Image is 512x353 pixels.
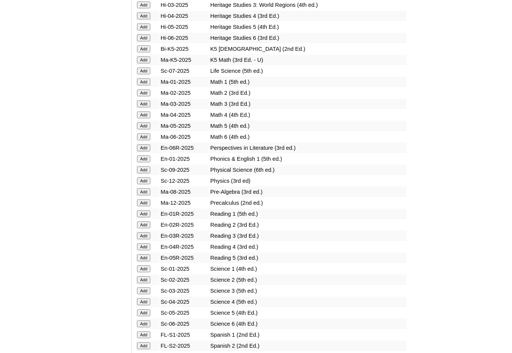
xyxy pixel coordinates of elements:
[137,210,150,217] input: Add
[137,35,150,41] input: Add
[159,132,209,142] td: Ma-06-2025
[159,187,209,197] td: Ma-08-2025
[137,243,150,250] input: Add
[137,89,150,96] input: Add
[209,176,406,186] td: Physics (3rd ed)
[209,44,406,54] td: K5 [DEMOGRAPHIC_DATA] (2nd Ed.)
[137,188,150,195] input: Add
[159,77,209,87] td: Ma-01-2025
[137,24,150,30] input: Add
[159,242,209,252] td: En-04R-2025
[209,242,406,252] td: Reading 4 (3rd ed.)
[137,254,150,261] input: Add
[209,165,406,175] td: Physical Science (6th ed.)
[159,22,209,32] td: Hi-05-2025
[159,55,209,65] td: Ma-K5-2025
[159,297,209,307] td: Sc-04-2025
[137,287,150,294] input: Add
[159,33,209,43] td: Hi-06-2025
[137,2,150,8] input: Add
[159,253,209,263] td: En-05R-2025
[159,275,209,285] td: Sc-02-2025
[137,133,150,140] input: Add
[137,276,150,283] input: Add
[159,154,209,164] td: En-01-2025
[209,187,406,197] td: Pre-Algebra (3rd ed.)
[209,231,406,241] td: Reading 3 (3rd Ed.)
[137,166,150,173] input: Add
[137,56,150,63] input: Add
[209,209,406,219] td: Reading 1 (5th ed.)
[209,275,406,285] td: Science 2 (5th ed.)
[137,177,150,184] input: Add
[209,318,406,329] td: Science 6 (4th Ed.)
[137,78,150,85] input: Add
[137,100,150,107] input: Add
[137,342,150,349] input: Add
[209,77,406,87] td: Math 1 (5th ed.)
[209,286,406,296] td: Science 3 (5th ed.)
[209,33,406,43] td: Heritage Studies 6 (3rd Ed.)
[159,11,209,21] td: Hi-04-2025
[137,144,150,151] input: Add
[209,198,406,208] td: Precalculus (2nd ed.)
[209,308,406,318] td: Science 5 (4th Ed.)
[209,55,406,65] td: K5 Math (3rd Ed. - U)
[159,66,209,76] td: Sc-07-2025
[137,199,150,206] input: Add
[159,231,209,241] td: En-03R-2025
[209,264,406,274] td: Science 1 (4th ed.)
[137,155,150,162] input: Add
[137,320,150,327] input: Add
[137,232,150,239] input: Add
[209,110,406,120] td: Math 4 (4th Ed.)
[209,121,406,131] td: Math 5 (4th ed.)
[137,331,150,338] input: Add
[137,221,150,228] input: Add
[159,143,209,153] td: En-06R-2025
[137,45,150,52] input: Add
[209,297,406,307] td: Science 4 (5th ed.)
[209,132,406,142] td: Math 6 (4th ed.)
[209,154,406,164] td: Phonics & English 1 (5th ed.)
[209,143,406,153] td: Perspectives in Literature (3rd ed.)
[137,122,150,129] input: Add
[159,220,209,230] td: En-02R-2025
[159,308,209,318] td: Sc-05-2025
[209,329,406,340] td: Spanish 1 (2nd Ed.)
[137,309,150,316] input: Add
[159,176,209,186] td: Sc-12-2025
[159,286,209,296] td: Sc-03-2025
[137,67,150,74] input: Add
[159,99,209,109] td: Ma-03-2025
[159,110,209,120] td: Ma-04-2025
[159,121,209,131] td: Ma-05-2025
[137,111,150,118] input: Add
[209,88,406,98] td: Math 2 (3rd Ed.)
[159,340,209,351] td: FL-S2-2025
[209,11,406,21] td: Heritage Studies 4 (3rd Ed.)
[159,209,209,219] td: En-01R-2025
[209,66,406,76] td: Life Science (5th ed.)
[159,329,209,340] td: FL-S1-2025
[159,264,209,274] td: Sc-01-2025
[209,340,406,351] td: Spanish 2 (2nd Ed.)
[159,165,209,175] td: Sc-09-2025
[209,253,406,263] td: Reading 5 (3rd ed.)
[159,318,209,329] td: Sc-06-2025
[159,88,209,98] td: Ma-02-2025
[159,198,209,208] td: Ma-12-2025
[137,298,150,305] input: Add
[137,13,150,19] input: Add
[209,22,406,32] td: Heritage Studies 5 (4th Ed.)
[209,220,406,230] td: Reading 2 (3rd Ed.)
[209,99,406,109] td: Math 3 (3rd Ed.)
[159,44,209,54] td: Bi-K5-2025
[137,265,150,272] input: Add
